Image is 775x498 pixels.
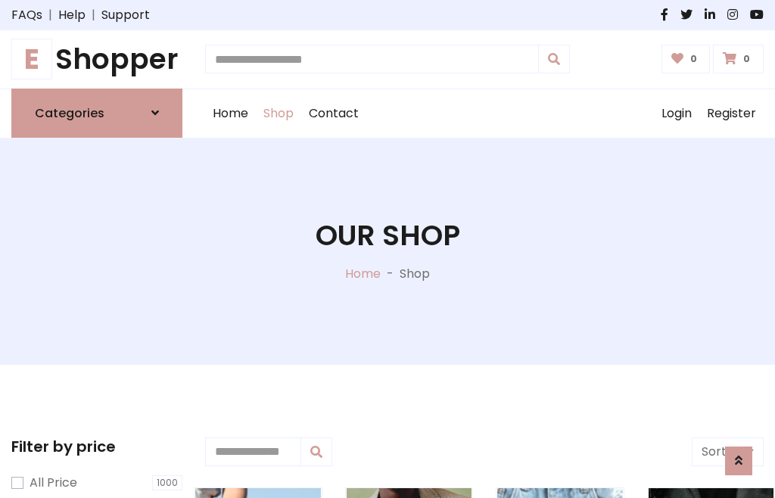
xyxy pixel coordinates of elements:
span: 0 [686,52,701,66]
a: Contact [301,89,366,138]
span: | [42,6,58,24]
a: Support [101,6,150,24]
a: Home [205,89,256,138]
a: EShopper [11,42,182,76]
a: FAQs [11,6,42,24]
h6: Categories [35,106,104,120]
a: Categories [11,89,182,138]
p: Shop [400,265,430,283]
a: Login [654,89,699,138]
h5: Filter by price [11,437,182,456]
a: Shop [256,89,301,138]
span: E [11,39,52,79]
h1: Shopper [11,42,182,76]
a: 0 [661,45,711,73]
span: 1000 [152,475,182,490]
p: - [381,265,400,283]
a: Register [699,89,764,138]
span: 0 [739,52,754,66]
a: Help [58,6,86,24]
span: | [86,6,101,24]
a: Home [345,265,381,282]
h1: Our Shop [316,219,460,253]
label: All Price [30,474,77,492]
a: 0 [713,45,764,73]
button: Sort by [692,437,764,466]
